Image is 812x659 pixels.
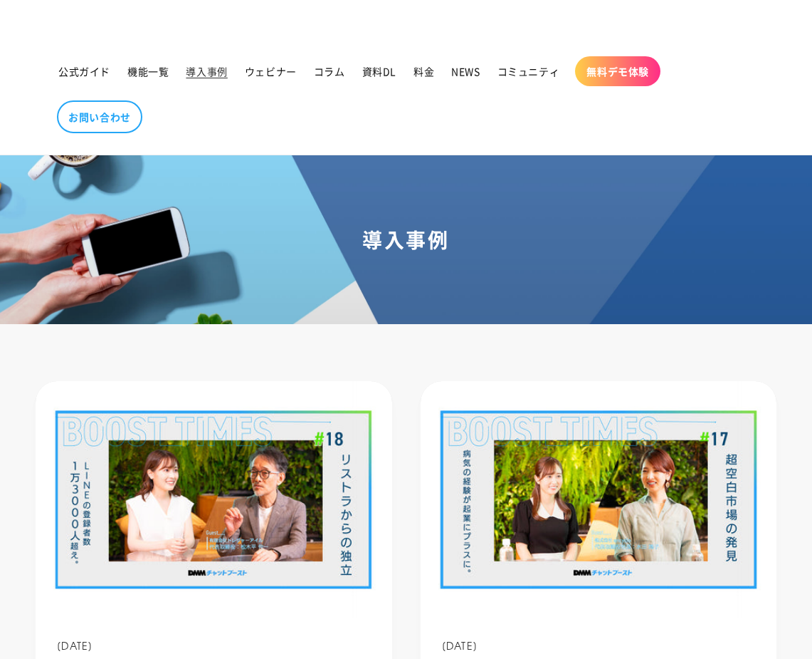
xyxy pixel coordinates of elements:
[236,56,305,86] a: ウェビナー
[314,65,345,78] span: コラム
[245,65,297,78] span: ウェビナー
[127,65,169,78] span: 機能一覧
[442,638,478,653] span: [DATE]
[497,65,560,78] span: コミュニティ
[451,65,480,78] span: NEWS
[17,227,795,252] h1: 導入事例
[57,638,93,653] span: [DATE]
[36,381,392,618] img: 自らをリストラし独立の道へ！LINE登録者数約13,000人！？｜BOOST TIMES!#18
[575,56,660,86] a: 無料デモ体験
[50,56,119,86] a: 公式ガイド
[586,65,649,78] span: 無料デモ体験
[362,65,396,78] span: 資料DL
[413,65,434,78] span: 料金
[443,56,488,86] a: NEWS
[421,381,777,618] img: リンパ浮腫の発症から起業を決意。超空白市場を発見｜BOOST TIMES!#17
[489,56,569,86] a: コミュニティ
[354,56,405,86] a: 資料DL
[57,100,142,133] a: お問い合わせ
[58,65,110,78] span: 公式ガイド
[119,56,177,86] a: 機能一覧
[405,56,443,86] a: 料金
[177,56,236,86] a: 導入事例
[68,110,131,123] span: お問い合わせ
[186,65,227,78] span: 導入事例
[305,56,354,86] a: コラム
